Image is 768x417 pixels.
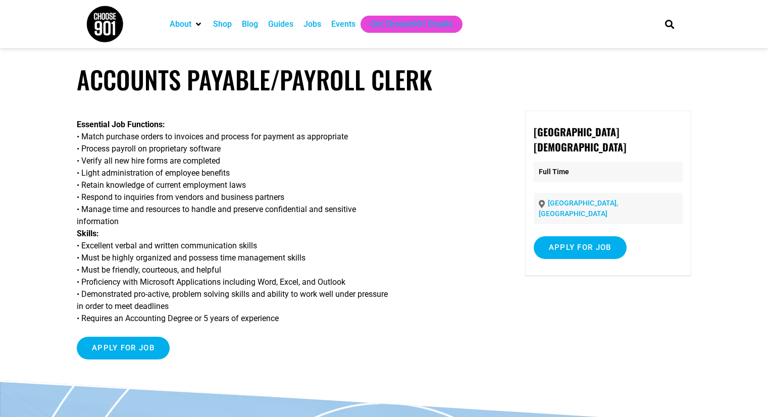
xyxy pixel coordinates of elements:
strong: Essential Job Functions: [77,120,165,129]
a: About [170,18,191,30]
p: Full Time [534,162,683,182]
a: Events [331,18,355,30]
nav: Main nav [165,16,647,33]
strong: [GEOGRAPHIC_DATA][DEMOGRAPHIC_DATA] [534,124,626,154]
strong: Skills: [77,229,99,238]
a: Jobs [303,18,321,30]
div: About [165,16,208,33]
a: Get Choose901 Emails [371,18,452,30]
a: Shop [213,18,232,30]
a: [GEOGRAPHIC_DATA], [GEOGRAPHIC_DATA] [539,199,618,218]
div: Search [661,16,678,32]
input: Apply for job [77,337,170,359]
a: Blog [242,18,258,30]
p: • Match purchase orders to invoices and process for payment as appropriate • Process payroll on p... [77,119,494,325]
input: Apply for job [534,236,627,259]
h1: Accounts Payable/Payroll Clerk [77,65,691,94]
a: Guides [268,18,293,30]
